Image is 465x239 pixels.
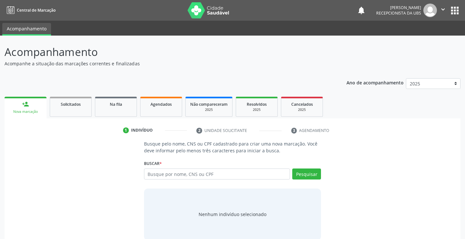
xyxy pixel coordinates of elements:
[346,78,404,86] p: Ano de acompanhamento
[5,44,324,60] p: Acompanhamento
[449,5,460,16] button: apps
[144,140,321,154] p: Busque pelo nome, CNS ou CPF cadastrado para criar uma nova marcação. Você deve informar pelo men...
[9,109,42,114] div: Nova marcação
[291,102,313,107] span: Cancelados
[5,60,324,67] p: Acompanhe a situação das marcações correntes e finalizadas
[376,5,421,10] div: [PERSON_NAME]
[144,168,290,179] input: Busque por nome, CNS ou CPF
[357,6,366,15] button: notifications
[247,102,267,107] span: Resolvidos
[190,107,228,112] div: 2025
[5,5,56,16] a: Central de Marcação
[286,107,318,112] div: 2025
[17,7,56,13] span: Central de Marcação
[190,102,228,107] span: Não compareceram
[199,211,266,218] div: Nenhum indivíduo selecionado
[423,4,437,17] img: img
[292,168,321,179] button: Pesquisar
[437,4,449,17] button: 
[131,127,153,133] div: Indivíduo
[439,6,447,13] i: 
[123,127,129,133] div: 1
[241,107,273,112] div: 2025
[61,102,81,107] span: Solicitados
[110,102,122,107] span: Na fila
[22,101,29,108] div: person_add
[376,10,421,16] span: Recepcionista da UBS
[144,158,162,168] label: Buscar
[2,23,51,36] a: Acompanhamento
[150,102,172,107] span: Agendados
